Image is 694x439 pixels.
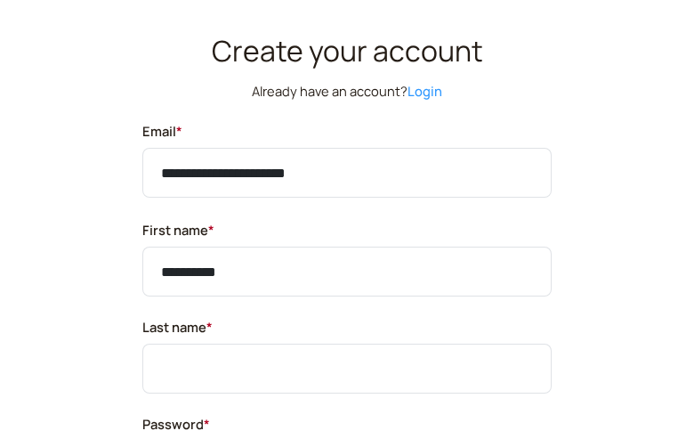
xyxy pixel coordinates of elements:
label: First name [142,217,552,242]
label: Password [142,411,552,436]
p: Already have an account? [142,81,552,101]
label: Last name [142,314,552,339]
a: Login [408,82,442,100]
label: Email [142,118,552,143]
h1: Create your account [142,31,552,71]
